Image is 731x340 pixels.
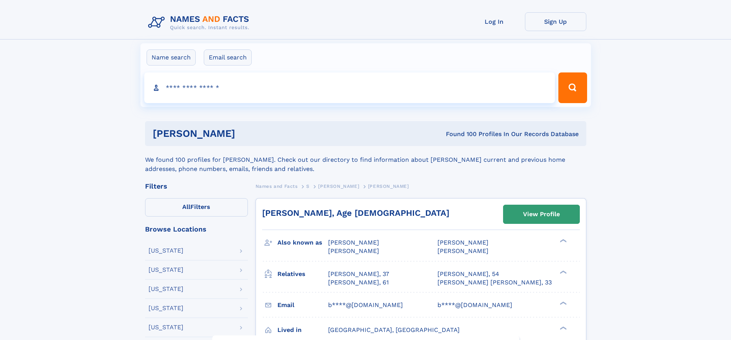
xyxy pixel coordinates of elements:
div: View Profile [523,205,560,223]
a: [PERSON_NAME], 54 [437,270,499,278]
a: Sign Up [525,12,586,31]
a: View Profile [503,205,579,223]
div: [US_STATE] [149,324,183,330]
div: ❯ [558,269,567,274]
h1: [PERSON_NAME] [153,129,341,138]
span: [PERSON_NAME] [437,247,488,255]
div: We found 100 profiles for [PERSON_NAME]. Check out our directory to find information about [PERSO... [145,146,586,174]
a: [PERSON_NAME] [318,181,359,191]
img: Logo Names and Facts [145,12,256,33]
span: [PERSON_NAME] [318,184,359,189]
div: ❯ [558,325,567,330]
div: Browse Locations [145,226,248,233]
label: Filters [145,198,248,217]
span: All [182,203,190,210]
span: [PERSON_NAME] [328,239,379,246]
a: Log In [464,12,525,31]
div: [US_STATE] [149,305,183,311]
h3: Relatives [277,268,328,281]
a: S [306,181,310,191]
button: Search Button [558,72,587,103]
span: S [306,184,310,189]
h3: Also known as [277,236,328,249]
input: search input [144,72,555,103]
span: [PERSON_NAME] [368,184,409,189]
label: Email search [204,49,252,66]
a: [PERSON_NAME], 61 [328,278,389,287]
label: Name search [147,49,196,66]
a: Names and Facts [256,181,298,191]
div: ❯ [558,238,567,243]
div: [US_STATE] [149,248,183,254]
span: [PERSON_NAME] [328,247,379,255]
div: Filters [145,183,248,190]
a: [PERSON_NAME], Age [DEMOGRAPHIC_DATA] [262,208,449,218]
span: [PERSON_NAME] [437,239,488,246]
h3: Email [277,299,328,312]
div: ❯ [558,301,567,306]
span: [GEOGRAPHIC_DATA], [GEOGRAPHIC_DATA] [328,326,460,333]
a: [PERSON_NAME], 37 [328,270,389,278]
a: [PERSON_NAME] [PERSON_NAME], 33 [437,278,552,287]
div: [US_STATE] [149,267,183,273]
h3: Lived in [277,324,328,337]
div: [US_STATE] [149,286,183,292]
div: Found 100 Profiles In Our Records Database [340,130,579,138]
